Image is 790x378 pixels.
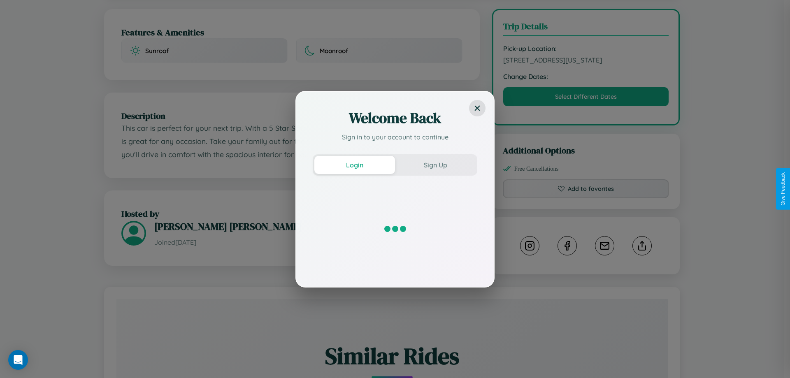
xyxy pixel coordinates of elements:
[8,350,28,370] div: Open Intercom Messenger
[780,172,786,206] div: Give Feedback
[313,108,477,128] h2: Welcome Back
[313,132,477,142] p: Sign in to your account to continue
[314,156,395,174] button: Login
[395,156,476,174] button: Sign Up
